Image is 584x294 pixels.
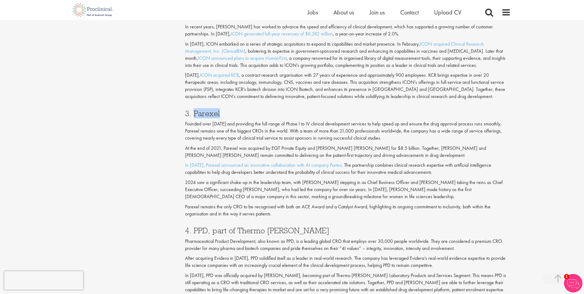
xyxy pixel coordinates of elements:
[434,8,461,16] a: Upload CV
[185,120,511,142] p: Founded over [DATE] and providing the full range of Phase I to IV clinical development services t...
[308,8,318,16] a: Jobs
[185,203,511,218] p: Parexel remains the only CRO to be recognised with both an ACE Award and a Catalyst Award, highli...
[369,8,385,16] a: Join us
[185,238,511,252] p: Pharmaceutical Product Development, also known as PPD, is a leading global CRO that employs over ...
[200,72,239,78] a: ICON acquired KCR
[185,72,511,100] p: [DATE], , a contract research organisation with 27 years of experience and approximately 900 empl...
[185,162,511,176] p: . The partnership combines clinical research expertise with artificial intelligence capabilities ...
[185,255,511,269] p: After acquiring Evidera in [DATE], PPD solidified itself as a leader in real-world research. The ...
[4,271,83,290] iframe: reCAPTCHA
[231,31,333,37] a: ICON generated full-year revenues of $8,282 million
[198,55,287,61] a: ICON announced plans to acquire HumanFirst
[185,41,511,69] p: In [DATE], ICON embarked on a series of strategic acquisitions to expand its capabilities and mar...
[185,162,342,168] a: In [DATE], Parexel announced an innovative collaboration with AI company Partex
[564,274,582,292] img: Chatbot
[185,109,511,117] h3: 3. Parexel
[185,145,511,159] p: At the end of 2021, Parexel was acquired by EQT Private Equity and [PERSON_NAME] [PERSON_NAME] fo...
[400,8,419,16] a: Contact
[185,227,511,235] h3: 4. PPD, part of Thermo [PERSON_NAME]
[185,23,511,38] p: In recent years, [PERSON_NAME] has worked to advance the speed and efficiency of clinical develop...
[564,274,569,279] span: 1
[333,8,354,16] a: About us
[185,41,484,54] a: ICON acquired Clinical Research Management, Inc. (ClinicalRM)
[185,179,511,200] p: 2024 saw a significant shake-up in the leadership team, with [PERSON_NAME] stepping in as Chief B...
